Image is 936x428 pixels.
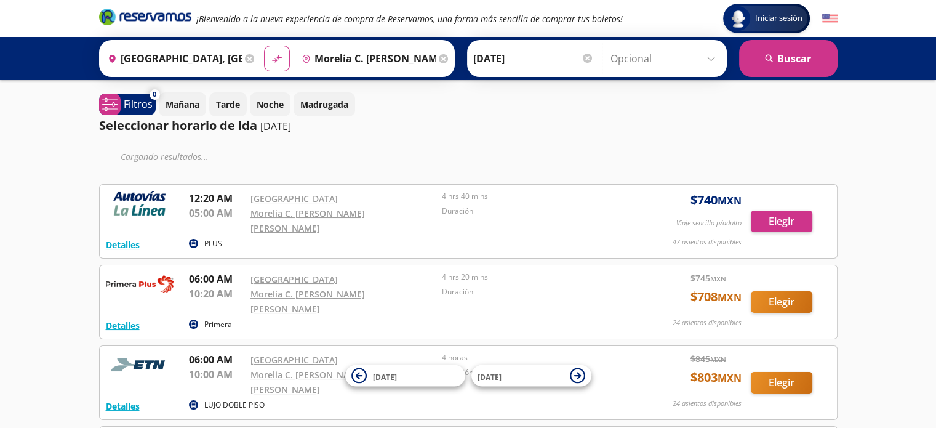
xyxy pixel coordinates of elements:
[673,318,742,328] p: 24 asientos disponibles
[99,7,191,26] i: Brand Logo
[250,369,365,395] a: Morelia C. [PERSON_NAME] [PERSON_NAME]
[124,97,153,111] p: Filtros
[478,371,502,382] span: [DATE]
[442,272,628,283] p: 4 hrs 20 mins
[159,92,206,116] button: Mañana
[294,92,355,116] button: Madrugada
[189,206,244,220] p: 05:00 AM
[204,400,265,411] p: LUJO DOBLE PISO
[204,319,232,330] p: Primera
[297,43,436,74] input: Buscar Destino
[204,238,222,249] p: PLUS
[189,352,244,367] p: 06:00 AM
[676,218,742,228] p: Viaje sencillo p/adulto
[673,398,742,409] p: 24 asientos disponibles
[471,365,591,387] button: [DATE]
[442,352,628,363] p: 4 horas
[106,191,174,216] img: RESERVAMOS
[710,355,726,364] small: MXN
[673,237,742,248] p: 47 asientos disponibles
[442,206,628,217] p: Duración
[718,291,742,304] small: MXN
[750,12,807,25] span: Iniciar sesión
[718,371,742,385] small: MXN
[610,43,721,74] input: Opcional
[718,194,742,208] small: MXN
[106,400,140,413] button: Detalles
[103,43,242,74] input: Buscar Origen
[473,43,594,74] input: Elegir Fecha
[99,7,191,30] a: Brand Logo
[250,273,338,285] a: [GEOGRAPHIC_DATA]
[250,288,365,315] a: Morelia C. [PERSON_NAME] [PERSON_NAME]
[189,286,244,301] p: 10:20 AM
[106,352,174,377] img: RESERVAMOS
[690,288,742,306] span: $ 708
[257,98,284,111] p: Noche
[690,368,742,387] span: $ 803
[250,92,290,116] button: Noche
[250,354,338,366] a: [GEOGRAPHIC_DATA]
[690,191,742,209] span: $ 740
[189,367,244,382] p: 10:00 AM
[751,291,812,313] button: Elegir
[189,272,244,286] p: 06:00 AM
[345,365,465,387] button: [DATE]
[260,119,291,134] p: [DATE]
[710,274,726,283] small: MXN
[106,272,174,296] img: RESERVAMOS
[166,98,199,111] p: Mañana
[250,208,365,234] a: Morelia C. [PERSON_NAME] [PERSON_NAME]
[442,191,628,202] p: 4 hrs 40 mins
[99,94,156,115] button: 0Filtros
[153,89,156,100] span: 0
[300,98,348,111] p: Madrugada
[106,319,140,332] button: Detalles
[121,151,209,163] em: Cargando resultados ...
[373,371,397,382] span: [DATE]
[250,193,338,204] a: [GEOGRAPHIC_DATA]
[822,11,838,26] button: English
[189,191,244,206] p: 12:20 AM
[751,211,812,232] button: Elegir
[442,286,628,297] p: Duración
[196,13,623,25] em: ¡Bienvenido a la nueva experiencia de compra de Reservamos, una forma más sencilla de comprar tus...
[216,98,240,111] p: Tarde
[739,40,838,77] button: Buscar
[751,372,812,394] button: Elegir
[690,352,726,365] span: $ 845
[99,116,257,135] p: Seleccionar horario de ida
[106,238,140,251] button: Detalles
[690,272,726,285] span: $ 745
[209,92,247,116] button: Tarde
